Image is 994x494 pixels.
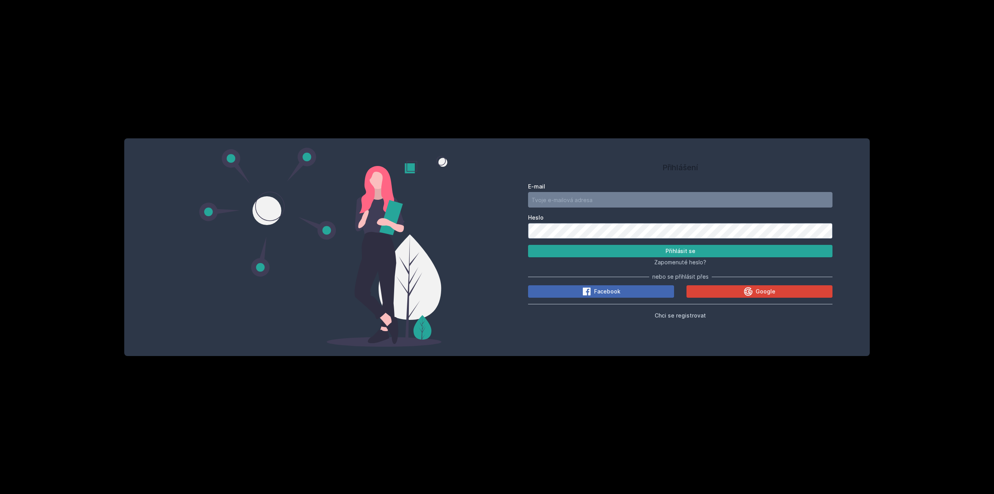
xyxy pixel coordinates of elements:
[528,183,832,190] label: E-mail
[655,311,706,320] button: Chci se registrovat
[686,285,832,298] button: Google
[652,273,709,281] span: nebo se přihlásit přes
[528,285,674,298] button: Facebook
[655,312,706,319] span: Chci se registrovat
[528,245,832,257] button: Přihlásit se
[756,288,775,295] span: Google
[528,162,832,173] h1: Přihlášení
[594,288,620,295] span: Facebook
[654,259,706,265] span: Zapomenuté heslo?
[528,192,832,208] input: Tvoje e-mailová adresa
[528,214,832,222] label: Heslo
